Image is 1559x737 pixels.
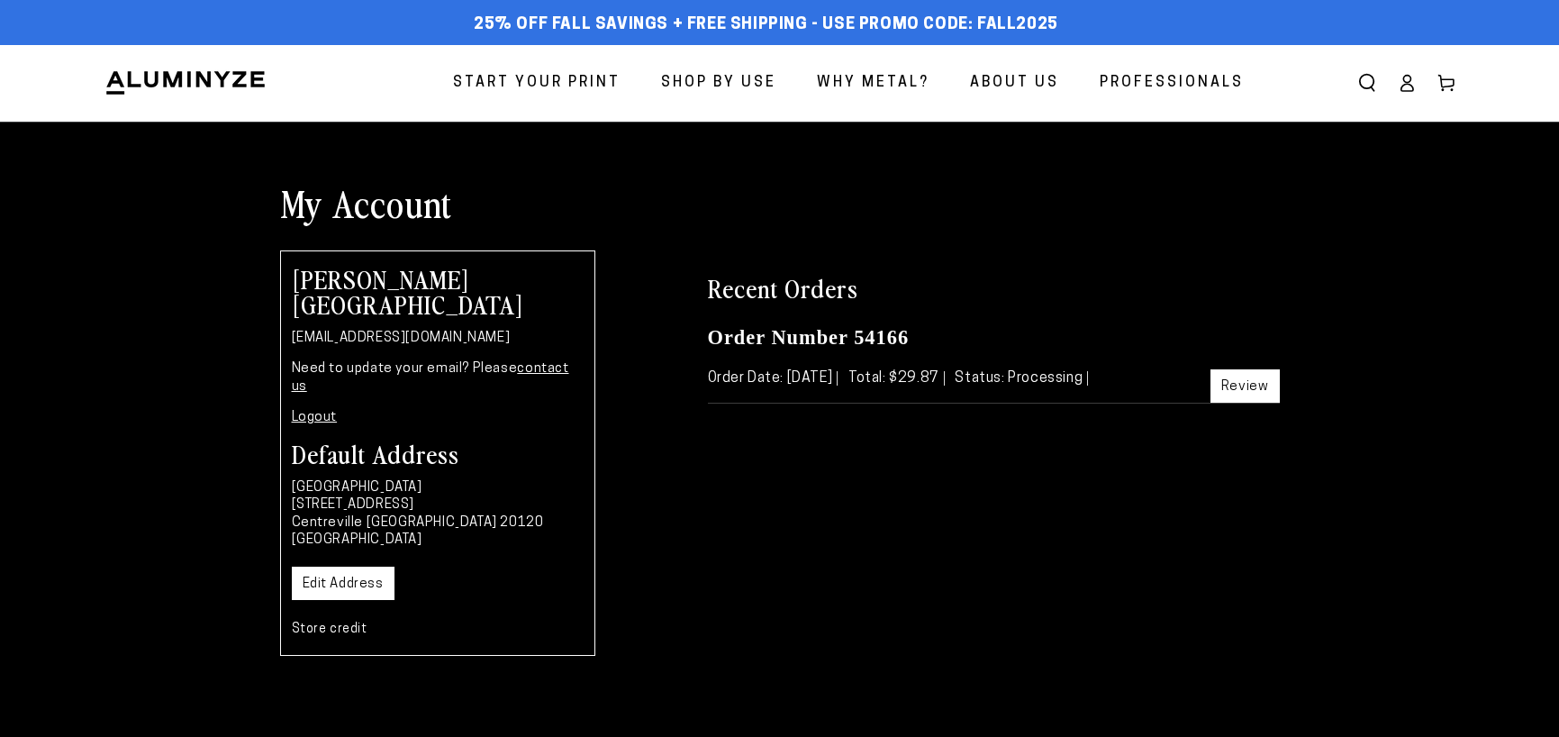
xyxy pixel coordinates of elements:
[104,69,267,96] img: Aluminyze
[292,411,338,424] a: Logout
[1210,369,1280,403] a: Review
[292,266,584,316] h2: [PERSON_NAME][GEOGRAPHIC_DATA]
[292,330,584,348] p: [EMAIL_ADDRESS][DOMAIN_NAME]
[956,59,1073,107] a: About Us
[848,371,945,386] span: Total: $29.87
[648,59,790,107] a: Shop By Use
[453,70,621,96] span: Start Your Print
[708,371,838,386] span: Order Date: [DATE]
[292,362,569,394] a: contact us
[292,567,394,600] a: Edit Address
[474,15,1058,35] span: 25% off FALL Savings + Free Shipping - Use Promo Code: FALL2025
[292,441,584,466] h3: Default Address
[817,70,929,96] span: Why Metal?
[955,371,1088,386] span: Status: Processing
[803,59,943,107] a: Why Metal?
[708,271,1280,304] h2: Recent Orders
[292,479,584,550] p: [GEOGRAPHIC_DATA] [STREET_ADDRESS] Centreville [GEOGRAPHIC_DATA] 20120 [GEOGRAPHIC_DATA]
[1100,70,1244,96] span: Professionals
[661,70,776,96] span: Shop By Use
[292,360,584,396] p: Need to update your email? Please
[970,70,1059,96] span: About Us
[440,59,634,107] a: Start Your Print
[292,623,367,636] a: Store credit
[280,179,1280,226] h1: My Account
[708,326,910,349] a: Order Number 54166
[1347,63,1387,103] summary: Search our site
[1086,59,1257,107] a: Professionals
